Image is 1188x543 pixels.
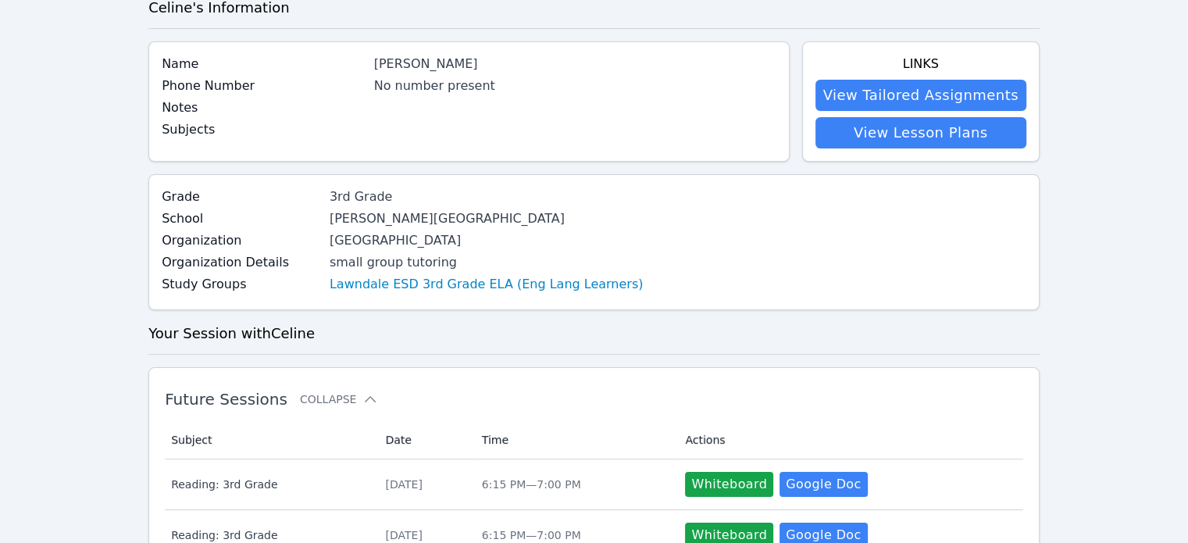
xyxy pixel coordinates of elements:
label: Phone Number [162,77,364,95]
label: Organization [162,231,320,250]
div: [DATE] [385,527,462,543]
th: Time [473,421,676,459]
div: No number present [374,77,776,95]
label: Grade [162,188,320,206]
label: Subjects [162,120,364,139]
button: Whiteboard [685,472,773,497]
h3: Your Session with Celine [148,323,1040,345]
label: Study Groups [162,275,320,294]
span: Future Sessions [165,390,287,409]
label: Organization Details [162,253,320,272]
span: 6:15 PM — 7:00 PM [482,478,581,491]
th: Date [376,421,472,459]
th: Subject [165,421,376,459]
div: [DATE] [385,477,462,492]
a: View Lesson Plans [815,117,1026,148]
label: Name [162,55,364,73]
span: Reading: 3rd Grade [171,477,366,492]
div: [PERSON_NAME][GEOGRAPHIC_DATA] [330,209,644,228]
label: Notes [162,98,364,117]
div: small group tutoring [330,253,644,272]
div: [GEOGRAPHIC_DATA] [330,231,644,250]
span: 6:15 PM — 7:00 PM [482,529,581,541]
label: School [162,209,320,228]
tr: Reading: 3rd Grade[DATE]6:15 PM—7:00 PMWhiteboardGoogle Doc [165,459,1023,510]
h4: Links [815,55,1026,73]
div: [PERSON_NAME] [374,55,776,73]
a: Lawndale ESD 3rd Grade ELA (Eng Lang Learners) [330,275,644,294]
div: 3rd Grade [330,188,644,206]
span: Reading: 3rd Grade [171,527,366,543]
a: View Tailored Assignments [815,80,1026,111]
button: Collapse [300,391,378,407]
th: Actions [676,421,1022,459]
a: Google Doc [780,472,867,497]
